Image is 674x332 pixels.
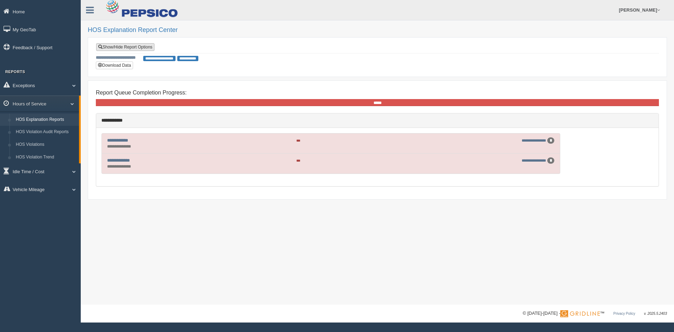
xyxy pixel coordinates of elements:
a: HOS Explanation Reports [13,113,79,126]
h2: HOS Explanation Report Center [88,27,667,34]
button: Download Data [96,61,133,69]
a: HOS Violations [13,138,79,151]
span: v. 2025.5.2403 [644,312,667,315]
a: HOS Violation Trend [13,151,79,164]
a: Privacy Policy [613,312,635,315]
h4: Report Queue Completion Progress: [96,90,659,96]
div: © [DATE]-[DATE] - ™ [523,310,667,317]
img: Gridline [560,310,600,317]
a: HOS Violation Audit Reports [13,126,79,138]
a: Show/Hide Report Options [96,43,154,51]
